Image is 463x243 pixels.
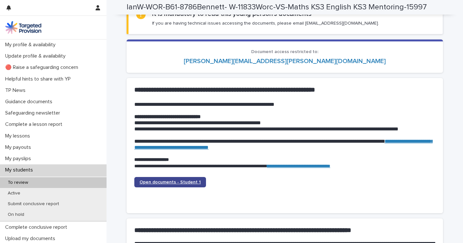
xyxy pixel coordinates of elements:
[3,99,57,105] p: Guidance documents
[184,58,386,64] a: [PERSON_NAME][EMAIL_ADDRESS][PERSON_NAME][DOMAIN_NAME]
[3,212,29,217] p: On hold
[3,42,61,48] p: My profile & availability
[3,156,36,162] p: My payslips
[5,21,41,34] img: M5nRWzHhSzIhMunXDL62
[3,224,72,230] p: Complete conclusive report
[3,87,31,94] p: TP News
[3,110,65,116] p: Safeguarding newsletter
[139,180,201,184] span: Open documents - Student 1
[152,20,379,26] p: If you are having technical issues accessing the documents, please email [EMAIL_ADDRESS][DOMAIN_N...
[3,236,60,242] p: Upload my documents
[3,180,33,185] p: To review
[3,191,26,196] p: Active
[3,53,71,59] p: Update profile & availability
[251,50,318,54] span: Document access restricted to:
[134,177,206,187] a: Open documents - Student 1
[3,121,67,127] p: Complete a lesson report
[3,144,36,150] p: My payouts
[3,133,35,139] p: My lessons
[3,167,38,173] p: My students
[3,201,64,207] p: Submit conclusive report
[3,76,76,82] p: Helpful hints to share with YP
[127,3,427,12] h2: IanW-WOR-B61-8786Bennett- W-11833Worc-VS-Maths KS3 English KS3 Mentoring-15997
[3,64,83,71] p: 🔴 Raise a safeguarding concern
